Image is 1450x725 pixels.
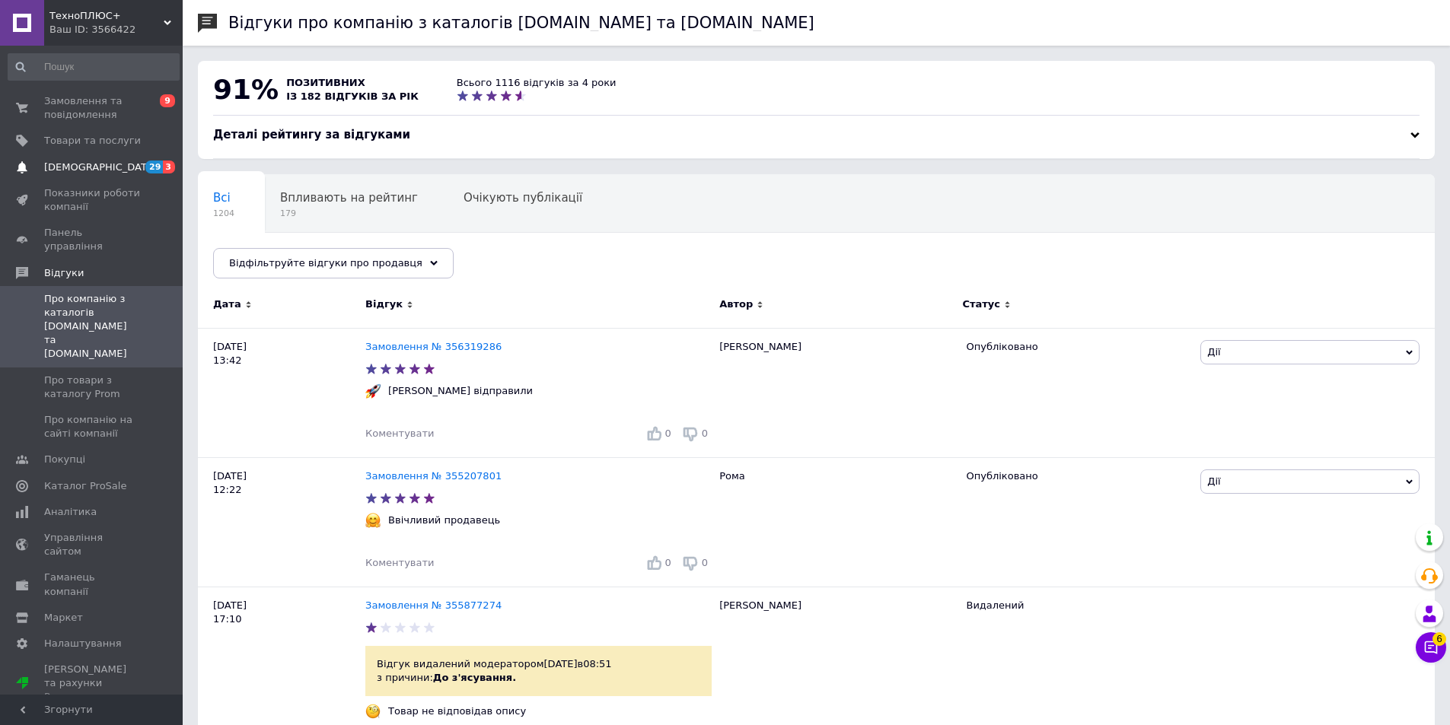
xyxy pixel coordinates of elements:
[365,428,434,439] span: Коментувати
[44,186,141,214] span: Показники роботи компанії
[365,704,381,719] img: :face_with_monocle:
[286,91,419,102] span: із 182 відгуків за рік
[365,646,712,696] div: Відгук видалений модератором [DATE] в 08:51
[44,226,141,253] span: Панель управління
[44,453,85,466] span: Покупці
[213,74,279,105] span: 91%
[384,384,537,398] div: [PERSON_NAME] відправили
[1207,346,1220,358] span: Дії
[719,297,753,311] span: Автор
[160,94,175,107] span: 9
[365,427,434,440] div: Коментувати
[1207,475,1220,487] span: Дії
[44,94,141,122] span: Замовлення та повідомлення
[286,77,365,88] span: позитивних
[365,297,403,311] span: Відгук
[213,208,234,219] span: 1204
[365,383,381,399] img: :rocket:
[377,671,700,685] div: з причини:
[457,76,617,90] div: Всього 1116 відгуків за 4 роки
[280,208,418,219] span: 179
[213,191,231,205] span: Всі
[384,704,530,718] div: Товар не відповідав опису
[44,374,141,401] span: Про товари з каталогу Prom
[44,292,141,361] span: Про компанію з каталогів [DOMAIN_NAME] та [DOMAIN_NAME]
[966,599,1189,612] div: Видалений
[280,191,418,205] span: Впливають на рейтинг
[44,663,141,704] span: [PERSON_NAME] та рахунки
[213,249,368,262] span: Опубліковані без комен...
[44,161,157,174] span: [DEMOGRAPHIC_DATA]
[966,469,1189,483] div: Опубліковано
[433,672,516,683] b: До з'ясування .
[198,457,365,587] div: [DATE] 12:22
[44,690,141,704] div: Prom топ
[49,9,164,23] span: ТехноПЛЮС+
[44,611,83,625] span: Маркет
[44,531,141,558] span: Управління сайтом
[1416,632,1446,663] button: Чат з покупцем6
[365,470,502,482] a: Замовлення № 355207801
[213,297,241,311] span: Дата
[44,413,141,440] span: Про компанію на сайті компанії
[163,161,175,173] span: 3
[49,23,183,37] div: Ваш ID: 3566422
[702,428,708,439] span: 0
[665,557,671,568] span: 0
[213,128,410,142] span: Деталі рейтингу за відгуками
[464,191,582,205] span: Очікують публікації
[44,505,97,519] span: Аналітика
[665,428,671,439] span: 0
[712,328,958,457] div: [PERSON_NAME]
[228,14,814,32] h1: Відгуки про компанію з каталогів [DOMAIN_NAME] та [DOMAIN_NAME]
[702,557,708,568] span: 0
[44,571,141,598] span: Гаманець компанії
[384,514,504,527] div: Ввічливий продавець
[712,457,958,587] div: Рома
[365,513,381,528] img: :hugging_face:
[365,557,434,568] span: Коментувати
[1432,629,1446,643] span: 6
[229,257,422,269] span: Відфільтруйте відгуки про продавця
[44,479,126,493] span: Каталог ProSale
[198,233,398,291] div: Опубліковані без коментаря
[365,556,434,570] div: Коментувати
[962,297,1000,311] span: Статус
[966,340,1189,354] div: Опубліковано
[145,161,163,173] span: 29
[213,127,1420,143] div: Деталі рейтингу за відгуками
[44,266,84,280] span: Відгуки
[365,599,502,611] a: Замовлення № 355877274
[8,53,180,81] input: Пошук
[198,328,365,457] div: [DATE] 13:42
[44,134,141,148] span: Товари та послуги
[365,341,502,352] a: Замовлення № 356319286
[44,637,122,650] span: Налаштування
